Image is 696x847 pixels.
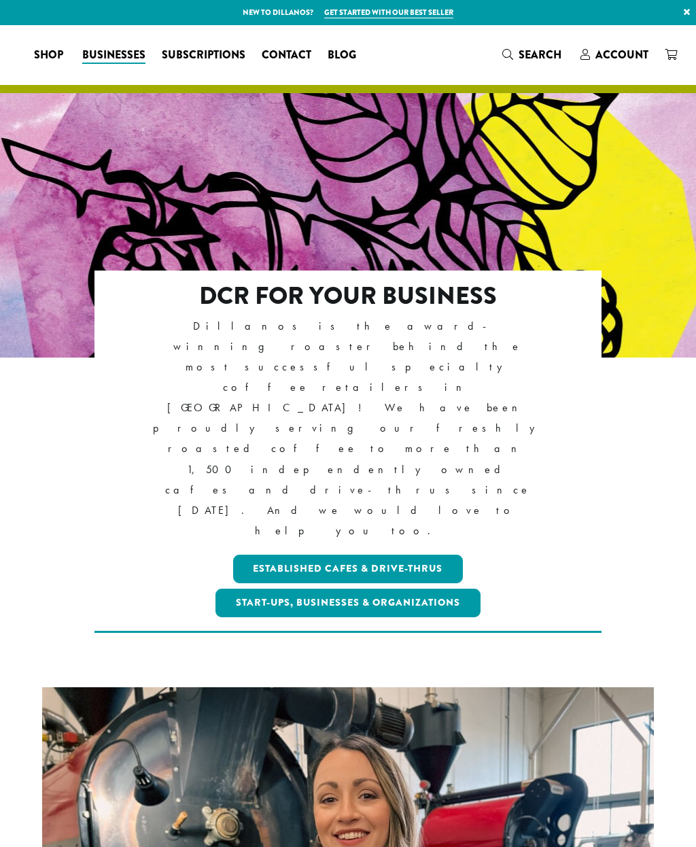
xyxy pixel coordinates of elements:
a: Established Cafes & Drive-Thrus [233,555,464,583]
span: Search [519,47,561,63]
h2: DCR FOR YOUR BUSINESS [146,281,551,311]
span: Businesses [82,47,145,64]
span: Contact [262,47,311,64]
span: Account [595,47,648,63]
a: Search [494,44,572,66]
span: Shop [34,47,63,64]
a: Get started with our best seller [324,7,453,18]
span: Subscriptions [162,47,245,64]
span: Blog [328,47,356,64]
a: Start-ups, Businesses & Organizations [215,589,481,617]
a: Shop [26,44,74,66]
p: Dillanos is the award-winning roaster behind the most successful specialty coffee retailers in [G... [146,316,551,541]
